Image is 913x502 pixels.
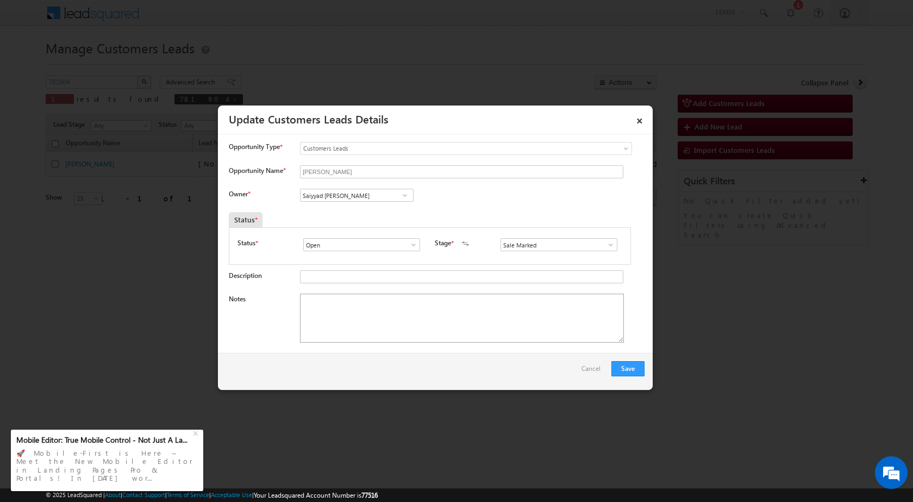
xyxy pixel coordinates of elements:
[254,491,378,499] span: Your Leadsquared Account Number is
[46,490,378,500] span: © 2025 LeadSquared | | | | |
[190,426,203,439] div: +
[301,144,587,153] span: Customers Leads
[501,238,617,251] input: Type to Search
[630,109,649,128] a: ×
[16,435,191,445] div: Mobile Editor: True Mobile Control - Not Just A La...
[229,295,246,303] label: Notes
[435,238,451,248] label: Stage
[361,491,378,499] span: 77516
[237,238,255,248] label: Status
[122,491,165,498] a: Contact Support
[229,190,250,198] label: Owner
[229,271,262,280] label: Description
[16,445,198,486] div: 🚀 Mobile-First is Here – Meet the New Mobile Editor in Landing Pages Pro & Portals! In [DATE] wor...
[105,491,121,498] a: About
[300,189,414,202] input: Type to Search
[229,166,285,175] label: Opportunity Name
[581,361,606,382] a: Cancel
[167,491,209,498] a: Terms of Service
[229,142,280,152] span: Opportunity Type
[300,142,632,155] a: Customers Leads
[303,238,420,251] input: Type to Search
[404,239,417,250] a: Show All Items
[229,212,262,227] div: Status
[611,361,645,376] button: Save
[398,190,411,201] a: Show All Items
[211,491,252,498] a: Acceptable Use
[601,239,615,250] a: Show All Items
[229,111,389,126] a: Update Customers Leads Details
